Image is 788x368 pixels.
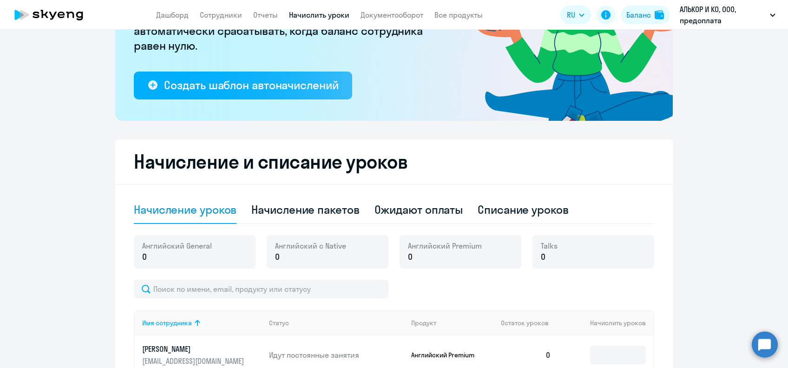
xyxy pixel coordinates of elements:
[621,6,670,24] button: Балансbalance
[408,241,482,251] span: Английский Premium
[142,251,147,263] span: 0
[156,10,189,20] a: Дашборд
[269,319,404,327] div: Статус
[434,10,483,20] a: Все продукты
[361,10,423,20] a: Документооборот
[675,4,780,26] button: АЛЬКОР И КО, ООО, предоплата Коммерческий департамент 2024
[541,251,545,263] span: 0
[275,241,346,251] span: Английский с Native
[134,72,352,99] button: Создать шаблон автоначислений
[142,319,262,327] div: Имя сотрудника
[558,310,653,335] th: Начислить уроков
[374,202,463,217] div: Ожидают оплаты
[655,10,664,20] img: balance
[253,10,278,20] a: Отчеты
[626,9,651,20] div: Баланс
[411,319,436,327] div: Продукт
[501,319,558,327] div: Остаток уроков
[411,351,481,359] p: Английский Premium
[560,6,591,24] button: RU
[680,4,766,26] p: АЛЬКОР И КО, ООО, предоплата Коммерческий департамент 2024
[567,9,575,20] span: RU
[142,344,262,366] a: [PERSON_NAME][EMAIL_ADDRESS][DOMAIN_NAME]
[142,356,246,366] p: [EMAIL_ADDRESS][DOMAIN_NAME]
[478,202,569,217] div: Списание уроков
[269,319,289,327] div: Статус
[408,251,413,263] span: 0
[541,241,558,251] span: Talks
[134,280,388,298] input: Поиск по имени, email, продукту или статусу
[134,202,236,217] div: Начисление уроков
[275,251,280,263] span: 0
[142,344,246,354] p: [PERSON_NAME]
[289,10,349,20] a: Начислить уроки
[269,350,404,360] p: Идут постоянные занятия
[411,319,494,327] div: Продукт
[142,319,192,327] div: Имя сотрудника
[200,10,242,20] a: Сотрудники
[164,78,338,92] div: Создать шаблон автоначислений
[134,151,654,173] h2: Начисление и списание уроков
[501,319,549,327] span: Остаток уроков
[251,202,359,217] div: Начисление пакетов
[142,241,212,251] span: Английский General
